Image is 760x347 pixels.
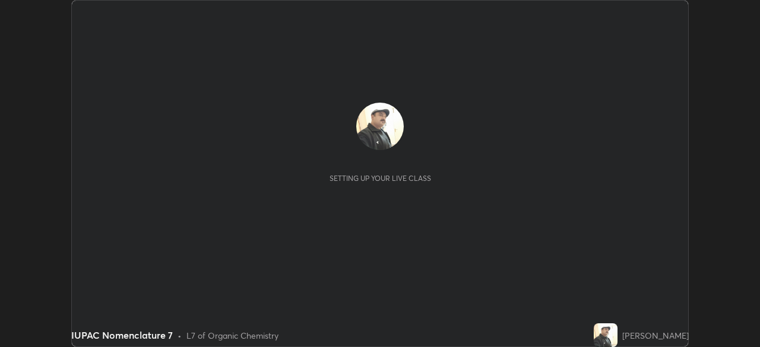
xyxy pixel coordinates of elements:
[71,328,173,342] div: IUPAC Nomenclature 7
[594,323,617,347] img: 8789f57d21a94de8b089b2eaa565dc50.jpg
[178,329,182,342] div: •
[186,329,278,342] div: L7 of Organic Chemistry
[622,329,689,342] div: [PERSON_NAME]
[356,103,404,150] img: 8789f57d21a94de8b089b2eaa565dc50.jpg
[330,174,431,183] div: Setting up your live class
